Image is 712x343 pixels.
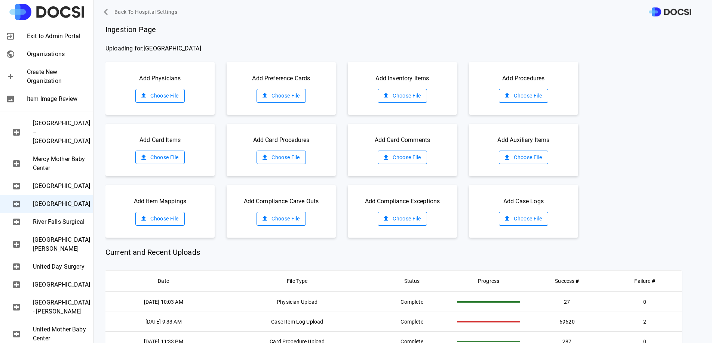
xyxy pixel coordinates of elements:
[33,200,87,208] span: [GEOGRAPHIC_DATA]
[139,136,181,145] span: Add Card Items
[608,292,682,312] td: 0
[221,312,373,331] td: Case Item Log Upload
[105,44,712,53] span: Uploading for: [GEOGRAPHIC_DATA]
[378,151,427,164] label: Choose File
[257,89,306,103] label: Choose File
[375,74,429,83] span: Add Inventory Items
[33,262,87,271] span: United Day Surgery
[105,247,682,258] span: Current and Recent Uploads
[135,89,184,103] label: Choose File
[499,212,548,226] label: Choose File
[135,151,184,164] label: Choose File
[373,270,451,292] th: Status
[503,197,544,206] span: Add Case Logs
[33,298,87,316] span: [GEOGRAPHIC_DATA] - [PERSON_NAME]
[497,136,549,145] span: Add Auxiliary Items
[135,212,184,226] label: Choose File
[608,312,682,331] td: 2
[105,312,221,331] td: [DATE] 9:33 AM
[252,74,310,83] span: Add Preference Cards
[365,197,440,206] span: Add Compliance Exceptions
[33,325,87,343] span: United Mother Baby Center
[499,151,548,164] label: Choose File
[105,292,221,312] td: [DATE] 10:03 AM
[373,312,451,331] td: Complete
[378,212,427,226] label: Choose File
[105,270,221,292] th: Date
[27,68,87,86] span: Create New Organization
[102,5,180,19] button: Back to Hospital Settings
[33,155,87,173] span: Mercy Mother Baby Center
[134,197,187,206] span: Add Item Mappings
[33,280,87,289] span: [GEOGRAPHIC_DATA]
[649,7,691,17] img: DOCSI Logo
[375,136,430,145] span: Add Card Comments
[244,197,319,206] span: Add Compliance Carve Outs
[526,312,608,331] td: 69620
[253,136,310,145] span: Add Card Procedures
[257,212,306,226] label: Choose File
[221,292,373,312] td: Physician Upload
[9,4,84,20] img: Site Logo
[33,119,87,146] span: [GEOGRAPHIC_DATA] – [GEOGRAPHIC_DATA]
[33,217,87,226] span: River Falls Surgical
[378,89,427,103] label: Choose File
[526,292,608,312] td: 27
[502,74,544,83] span: Add Procedures
[27,32,87,41] span: Exit to Admin Portal
[114,7,177,17] span: Back to Hospital Settings
[608,270,682,292] th: Failure #
[499,89,548,103] label: Choose File
[33,182,87,191] span: [GEOGRAPHIC_DATA]
[221,270,373,292] th: File Type
[373,292,451,312] td: Complete
[139,74,181,83] span: Add Physicians
[257,151,306,164] label: Choose File
[105,24,712,35] span: Ingestion Page
[33,235,87,253] span: [GEOGRAPHIC_DATA][PERSON_NAME]
[27,95,87,103] span: Item Image Review
[526,270,608,292] th: Success #
[27,50,87,59] span: Organizations
[451,270,527,292] th: Progress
